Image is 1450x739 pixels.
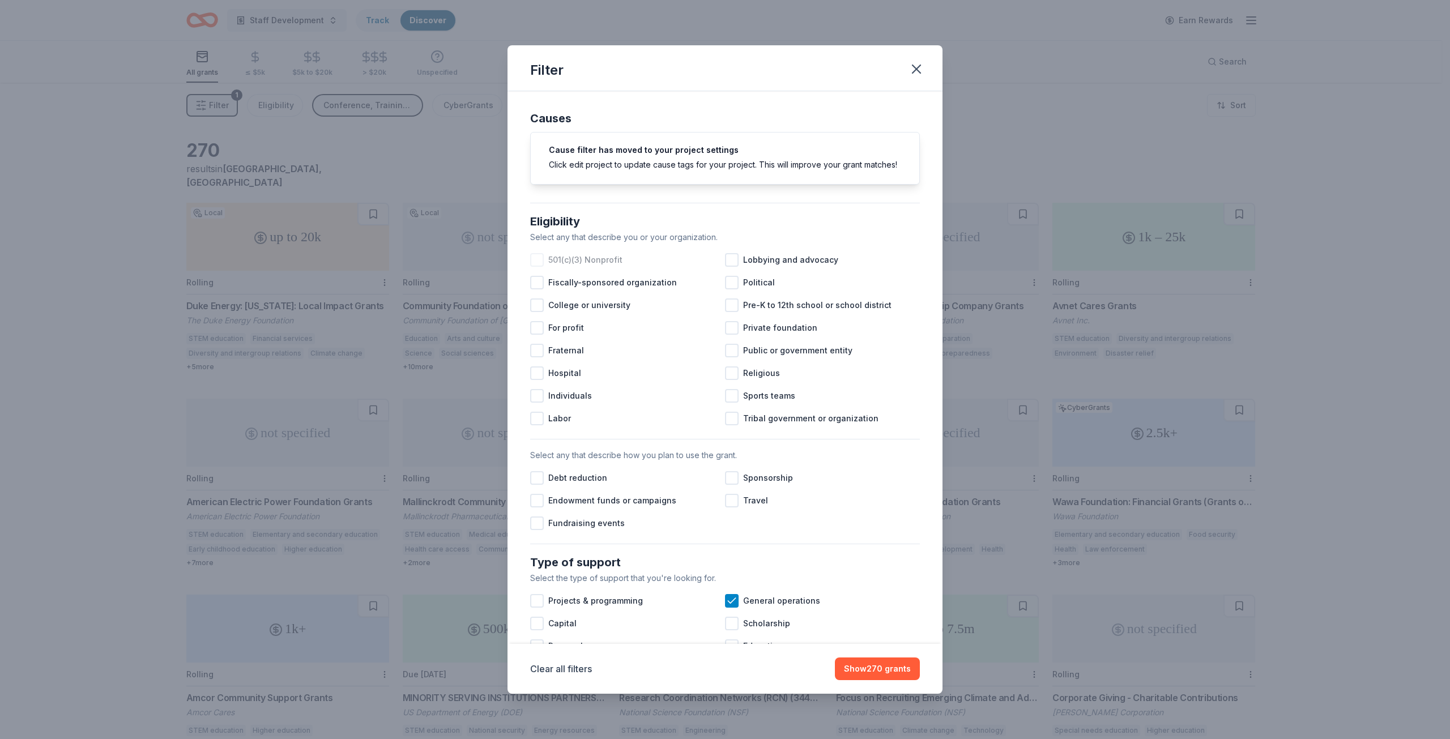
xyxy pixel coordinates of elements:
span: General operations [743,594,820,608]
span: For profit [548,321,584,335]
span: Private foundation [743,321,817,335]
span: Hospital [548,366,581,380]
h5: Cause filter has moved to your project settings [549,146,901,154]
span: Fraternal [548,344,584,357]
span: Political [743,276,775,289]
span: Individuals [548,389,592,403]
span: College or university [548,298,630,312]
span: 501(c)(3) Nonprofit [548,253,622,267]
div: Select the type of support that you're looking for. [530,571,920,585]
button: Clear all filters [530,662,592,676]
span: Endowment funds or campaigns [548,494,676,507]
div: Select any that describe you or your organization. [530,230,920,244]
div: Type of support [530,553,920,571]
span: Lobbying and advocacy [743,253,838,267]
div: Eligibility [530,212,920,230]
div: Filter [530,61,564,79]
span: Sports teams [743,389,795,403]
span: Research [548,639,586,653]
span: Travel [743,494,768,507]
span: Scholarship [743,617,790,630]
span: Pre-K to 12th school or school district [743,298,892,312]
button: Show270 grants [835,657,920,680]
span: Tribal government or organization [743,412,878,425]
span: Religious [743,366,780,380]
span: Education [743,639,783,653]
span: Fundraising events [548,516,625,530]
span: Fiscally-sponsored organization [548,276,677,289]
div: Causes [530,109,920,127]
span: Labor [548,412,571,425]
span: Public or government entity [743,344,852,357]
span: Capital [548,617,577,630]
span: Sponsorship [743,471,793,485]
div: Select any that describe how you plan to use the grant. [530,448,920,462]
span: Debt reduction [548,471,607,485]
span: Projects & programming [548,594,643,608]
div: Click edit project to update cause tags for your project. This will improve your grant matches! [549,159,901,170]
